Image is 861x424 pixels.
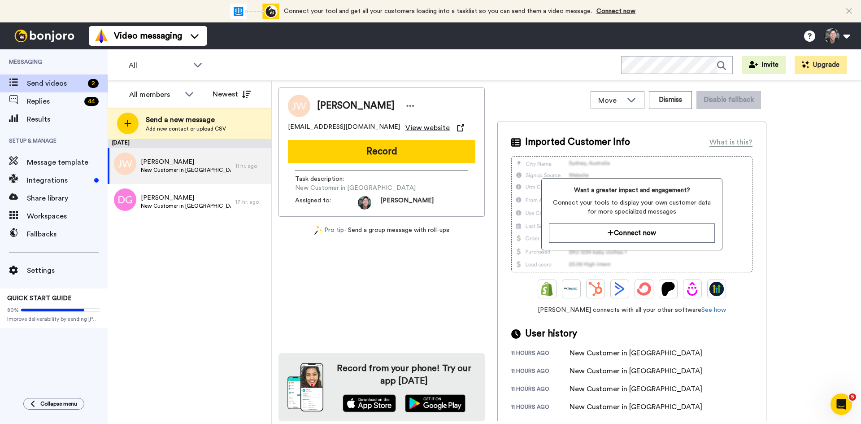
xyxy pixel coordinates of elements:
img: vm-color.svg [94,29,109,43]
iframe: Intercom live chat [831,393,852,415]
span: [PERSON_NAME] [141,193,231,202]
img: ConvertKit [637,282,651,296]
div: New Customer in [GEOGRAPHIC_DATA] [570,348,702,358]
img: appstore [343,394,396,412]
span: Video messaging [114,30,182,42]
h4: Record from your phone! Try our app [DATE] [332,362,476,387]
span: Send videos [27,78,84,89]
img: 57205295-f2b3-4b88-9108-b157d8500dbc-1599912217.jpg [358,196,371,210]
div: [DATE] [108,139,271,148]
div: animation [230,4,279,19]
div: New Customer in [GEOGRAPHIC_DATA] [570,402,702,412]
span: New Customer in [GEOGRAPHIC_DATA] [295,184,416,192]
span: [PERSON_NAME] [141,157,231,166]
span: [PERSON_NAME] [380,196,434,210]
span: Want a greater impact and engagement? [549,186,714,195]
div: What is this? [709,137,752,148]
img: magic-wand.svg [314,226,322,235]
span: Message template [27,157,108,168]
span: New Customer in [GEOGRAPHIC_DATA] [141,166,231,174]
img: jw.png [114,153,136,175]
div: Tooltip anchor [100,306,108,314]
span: Replies [27,96,81,107]
img: Image of Jaylon Winborg [288,95,310,117]
img: Patreon [661,282,675,296]
div: New Customer in [GEOGRAPHIC_DATA] [570,384,702,394]
div: 17 hr. ago [235,198,267,205]
span: [PERSON_NAME] connects with all your other software [511,306,752,315]
span: Move [598,95,622,106]
div: 11 hours ago [511,403,570,412]
span: Integrations [27,175,91,186]
img: GoHighLevel [709,282,724,296]
img: dg.png [114,188,136,211]
span: Connect your tool and get all your customers loading into a tasklist so you can send them a video... [284,8,592,14]
span: Settings [27,265,108,276]
span: Imported Customer Info [525,136,630,149]
div: 11 hours ago [511,350,570,358]
div: - Send a group message with roll-ups [278,226,485,235]
img: Ontraport [564,282,578,296]
button: Collapse menu [23,398,84,410]
img: ActiveCampaign [613,282,627,296]
div: All members [129,89,180,100]
button: Connect now [549,223,714,243]
button: Disable fallback [696,91,761,109]
span: Connect your tools to display your own customer data for more specialized messages [549,198,714,216]
a: View website [405,122,464,133]
img: download [287,363,323,411]
div: 11 hr. ago [235,162,267,170]
span: 5 [849,393,856,401]
img: playstore [405,394,465,412]
span: Collapse menu [40,400,77,407]
div: New Customer in [GEOGRAPHIC_DATA] [570,366,702,376]
button: Newest [206,85,257,103]
img: bj-logo-header-white.svg [11,30,78,42]
button: Upgrade [795,56,847,74]
span: Improve deliverability by sending [PERSON_NAME]’s from your own email [7,315,100,323]
span: 80% [7,306,19,314]
span: [EMAIL_ADDRESS][DOMAIN_NAME] [288,122,400,133]
span: New Customer in [GEOGRAPHIC_DATA] [141,202,231,210]
span: View website [405,122,450,133]
span: Add new contact or upload CSV [146,125,226,132]
button: Record [288,140,475,163]
span: Share library [27,193,108,204]
span: [PERSON_NAME] [317,99,395,113]
span: Results [27,114,108,125]
span: Assigned to: [295,196,358,210]
span: User history [525,327,577,341]
button: Invite [742,56,786,74]
div: 2 [88,79,99,88]
a: Connect now [596,8,635,14]
img: Shopify [540,282,554,296]
span: Send a new message [146,114,226,125]
span: Task description : [295,175,358,184]
span: All [129,60,189,71]
span: QUICK START GUIDE [7,295,72,302]
span: Fallbacks [27,229,108,240]
button: Dismiss [649,91,692,109]
span: Workspaces [27,211,108,222]
img: Drip [685,282,700,296]
div: 11 hours ago [511,385,570,394]
img: Hubspot [588,282,603,296]
a: Pro tip [314,226,344,235]
div: 11 hours ago [511,367,570,376]
div: 44 [84,97,99,106]
a: See how [701,307,726,313]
